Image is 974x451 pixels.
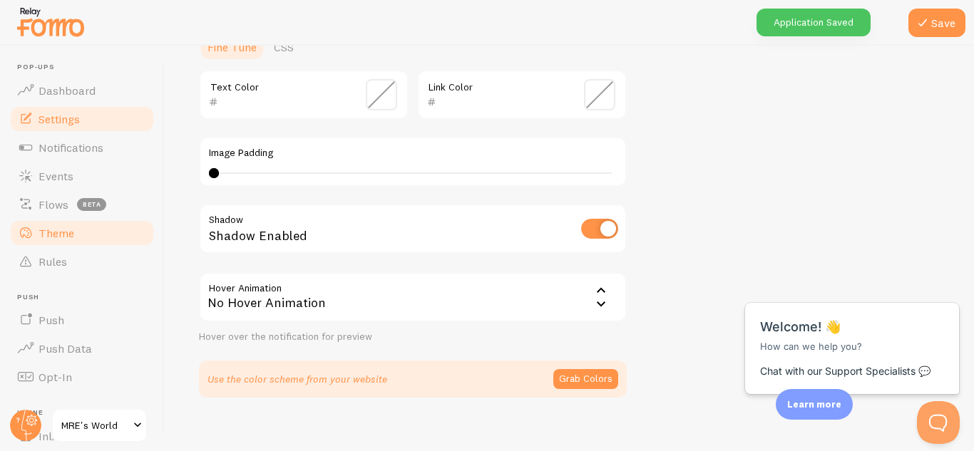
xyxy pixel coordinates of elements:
span: Theme [39,226,74,240]
span: MRE's World [61,417,129,434]
button: Grab Colors [553,369,618,389]
iframe: Help Scout Beacon - Open [917,401,960,444]
label: Image Padding [209,147,617,160]
span: Settings [39,112,80,126]
span: Events [39,169,73,183]
a: MRE's World [51,408,148,442]
div: No Hover Animation [199,272,627,322]
a: Rules [9,247,155,276]
span: Push [17,293,155,302]
div: Shadow Enabled [199,204,627,256]
span: Pop-ups [17,63,155,72]
span: Push [39,313,64,327]
a: Fine Tune [199,33,265,61]
a: CSS [265,33,302,61]
a: Notifications [9,133,155,162]
div: Application Saved [757,9,871,36]
span: Flows [39,197,68,212]
p: Use the color scheme from your website [207,372,387,386]
a: Opt-In [9,363,155,391]
a: Theme [9,219,155,247]
span: beta [77,198,106,211]
a: Push Data [9,334,155,363]
span: Push Data [39,341,92,356]
a: Flows beta [9,190,155,219]
iframe: Help Scout Beacon - Messages and Notifications [738,267,968,401]
a: Settings [9,105,155,133]
p: Learn more [787,398,841,411]
span: Opt-In [39,370,72,384]
div: Learn more [776,389,853,420]
a: Events [9,162,155,190]
span: Notifications [39,140,103,155]
div: Hover over the notification for preview [199,331,627,343]
span: Rules [39,254,67,269]
span: Dashboard [39,83,96,98]
img: fomo-relay-logo-orange.svg [15,4,86,40]
a: Dashboard [9,76,155,105]
a: Push [9,306,155,334]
